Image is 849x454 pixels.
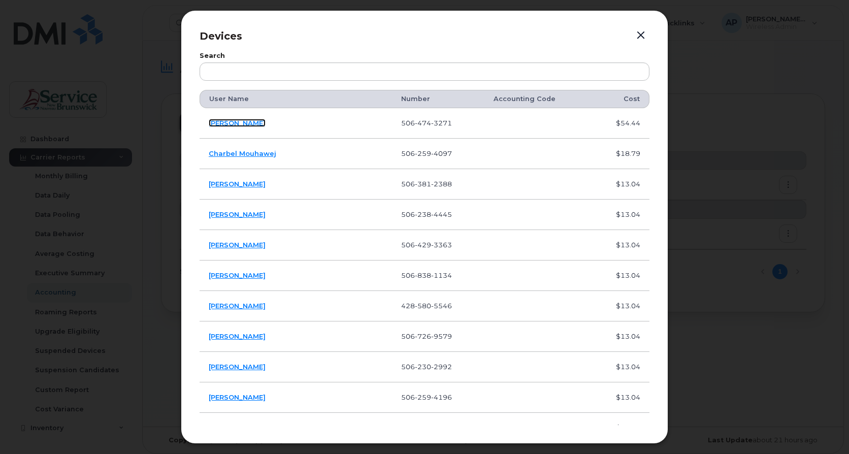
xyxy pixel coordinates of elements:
span: 4097 [431,149,452,157]
td: $18.79 [592,139,649,169]
a: [PERSON_NAME] [209,241,266,249]
span: 429 [415,241,431,249]
span: 2388 [431,180,452,188]
a: [PERSON_NAME] [209,210,266,218]
span: 506 [401,180,452,188]
span: 506 [401,210,452,218]
a: Charbel Mouhawej [209,149,276,157]
span: 3363 [431,241,452,249]
span: 506 [401,149,452,157]
td: $13.04 [592,200,649,230]
span: 381 [415,180,431,188]
a: [PERSON_NAME] [209,180,266,188]
td: $13.04 [592,230,649,261]
span: 4445 [431,210,452,218]
span: 259 [415,149,431,157]
td: $13.04 [592,169,649,200]
span: 238 [415,210,431,218]
span: 506 [401,241,452,249]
